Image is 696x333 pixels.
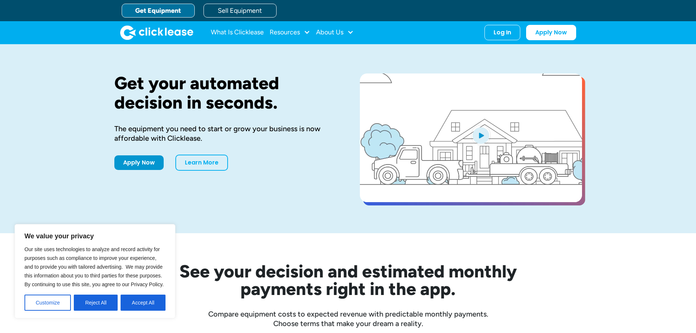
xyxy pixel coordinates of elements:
a: What Is Clicklease [211,25,264,40]
a: Apply Now [526,25,576,40]
div: Log In [494,29,511,36]
a: open lightbox [360,73,582,202]
p: We value your privacy [24,232,166,241]
h1: Get your automated decision in seconds. [114,73,336,112]
button: Reject All [74,295,118,311]
a: Learn More [175,155,228,171]
span: Our site uses technologies to analyze and record activity for purposes such as compliance to impr... [24,246,164,287]
img: Blue play button logo on a light blue circular background [471,125,491,145]
div: The equipment you need to start or grow your business is now affordable with Clicklease. [114,124,336,143]
img: Clicklease logo [120,25,193,40]
button: Accept All [121,295,166,311]
a: Get Equipment [122,4,195,18]
div: Resources [270,25,310,40]
div: About Us [316,25,354,40]
a: Sell Equipment [204,4,277,18]
button: Customize [24,295,71,311]
div: Compare equipment costs to expected revenue with predictable monthly payments. Choose terms that ... [114,309,582,328]
div: We value your privacy [15,224,175,318]
h2: See your decision and estimated monthly payments right in the app. [144,262,553,298]
a: Apply Now [114,155,164,170]
a: home [120,25,193,40]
